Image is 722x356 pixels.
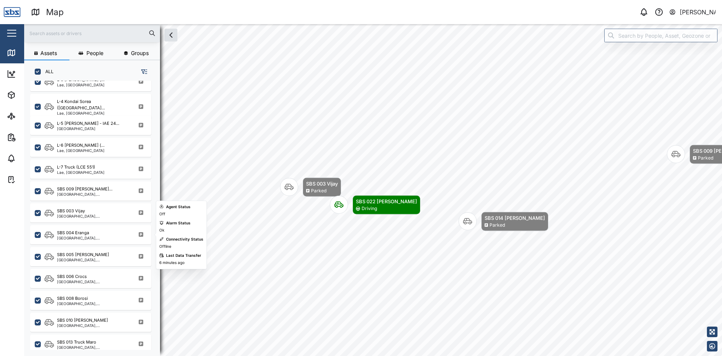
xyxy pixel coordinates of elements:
[698,155,713,162] div: Parked
[40,51,57,56] span: Assets
[669,7,716,17] button: [PERSON_NAME]
[485,214,545,222] div: SBS 014 [PERSON_NAME]
[490,222,505,229] div: Parked
[57,302,129,305] div: [GEOGRAPHIC_DATA], [GEOGRAPHIC_DATA]
[86,51,103,56] span: People
[166,204,191,210] div: Agent Status
[57,214,129,218] div: [GEOGRAPHIC_DATA], [GEOGRAPHIC_DATA]
[330,195,420,215] div: Map marker
[57,208,85,214] div: SBS 003 Vijay
[30,81,160,350] div: grid
[20,133,45,141] div: Reports
[57,83,105,87] div: Lae, [GEOGRAPHIC_DATA]
[57,111,129,115] div: Lae, [GEOGRAPHIC_DATA]
[166,236,203,242] div: Connectivity Status
[57,252,109,258] div: SBS 005 [PERSON_NAME]
[362,205,377,212] div: Driving
[57,236,129,240] div: [GEOGRAPHIC_DATA], [GEOGRAPHIC_DATA]
[20,70,54,78] div: Dashboard
[57,280,129,284] div: [GEOGRAPHIC_DATA], [GEOGRAPHIC_DATA]
[159,260,185,266] div: 6 minutes ago
[20,91,43,99] div: Assets
[57,142,105,149] div: L-6 [PERSON_NAME] (...
[57,295,88,302] div: SBS 008 Borosi
[57,149,105,152] div: Lae, [GEOGRAPHIC_DATA]
[166,253,201,259] div: Last Data Transfer
[20,175,40,184] div: Tasks
[57,192,129,196] div: [GEOGRAPHIC_DATA], [GEOGRAPHIC_DATA]
[57,127,119,130] div: [GEOGRAPHIC_DATA]
[20,154,43,163] div: Alarms
[46,6,64,19] div: Map
[159,244,171,250] div: Offline
[166,220,191,226] div: Alarm Status
[159,227,164,233] div: Ok
[57,164,95,170] div: L-7 Truck (LCE 551)
[20,112,38,120] div: Sites
[57,258,129,262] div: [GEOGRAPHIC_DATA], [GEOGRAPHIC_DATA]
[306,180,338,187] div: SBS 003 Vijay
[57,317,108,324] div: SBS 010 [PERSON_NAME]
[57,186,112,192] div: SBS 009 [PERSON_NAME]...
[57,324,129,327] div: [GEOGRAPHIC_DATA], [GEOGRAPHIC_DATA]
[41,69,54,75] label: ALL
[280,178,341,197] div: Map marker
[604,29,717,42] input: Search by People, Asset, Geozone or Place
[459,212,548,231] div: Map marker
[356,198,417,205] div: SBS 022 [PERSON_NAME]
[29,28,155,39] input: Search assets or drivers
[159,211,165,217] div: Off
[131,51,149,56] span: Groups
[20,49,37,57] div: Map
[680,8,716,17] div: [PERSON_NAME]
[311,187,326,195] div: Parked
[4,4,20,20] img: Main Logo
[57,98,129,111] div: L-4 Kondai Sorea ([GEOGRAPHIC_DATA]...
[57,170,105,174] div: Lae, [GEOGRAPHIC_DATA]
[57,345,129,349] div: [GEOGRAPHIC_DATA], [GEOGRAPHIC_DATA]
[57,273,87,280] div: SBS 006 Crocs
[57,339,96,345] div: SBS 013 Truck Maro
[57,230,89,236] div: SBS 004 Eranga
[57,120,119,127] div: L-5 [PERSON_NAME] - IAE 24...
[24,24,722,356] canvas: Map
